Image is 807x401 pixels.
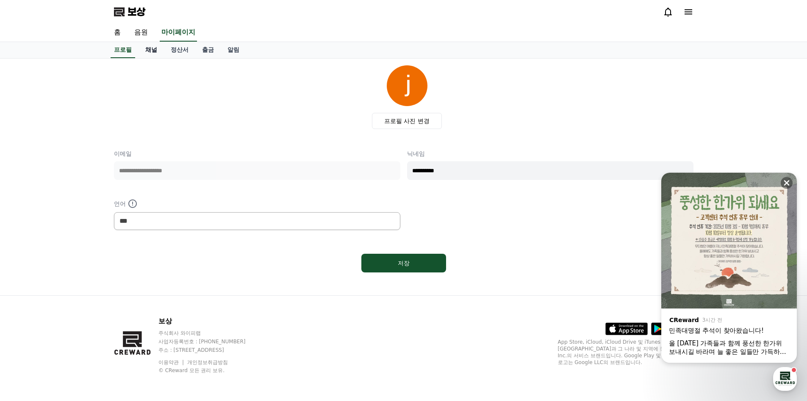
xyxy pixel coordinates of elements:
[202,46,214,53] font: 출금
[361,254,446,272] button: 저장
[227,46,239,53] font: 알림
[158,347,224,353] font: 주소 : [STREET_ADDRESS]
[78,282,88,289] span: 대화
[111,42,135,58] a: 프로필
[27,282,32,289] span: 홈
[131,282,141,289] span: 설정
[134,28,148,36] font: 음원
[114,150,132,157] font: 이메일
[158,367,225,373] font: © CReward 모든 권리 보유.
[164,42,195,58] a: 정산서
[114,200,126,207] font: 언어
[407,150,425,157] font: 닉네임
[145,46,157,53] font: 채널
[158,317,172,325] font: 보상
[56,269,109,290] a: 대화
[398,260,410,266] font: 저장
[158,359,185,365] a: 이용약관
[221,42,246,58] a: 알림
[387,65,427,106] img: 프로필 이미지
[107,24,128,42] a: 홈
[114,46,132,53] font: 프로필
[158,359,179,365] font: 이용약관
[195,42,221,58] a: 출금
[139,42,164,58] a: 채널
[114,28,121,36] font: 홈
[128,24,155,42] a: 음원
[558,339,693,365] font: App Store, iCloud, iCloud Drive 및 iTunes Store는 [GEOGRAPHIC_DATA]과 그 나라 및 지역에 등록된 Apple Inc.의 서비스...
[171,46,189,53] font: 정산서
[114,5,145,19] a: 보상
[128,6,145,18] font: 보상
[158,339,246,345] font: 사업자등록번호 : [PHONE_NUMBER]
[160,24,197,42] a: 마이페이지
[187,359,228,365] a: 개인정보취급방침
[161,28,195,36] font: 마이페이지
[158,330,201,336] font: 주식회사 와이피랩
[3,269,56,290] a: 홈
[109,269,163,290] a: 설정
[384,118,430,124] font: 프로필 사진 변경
